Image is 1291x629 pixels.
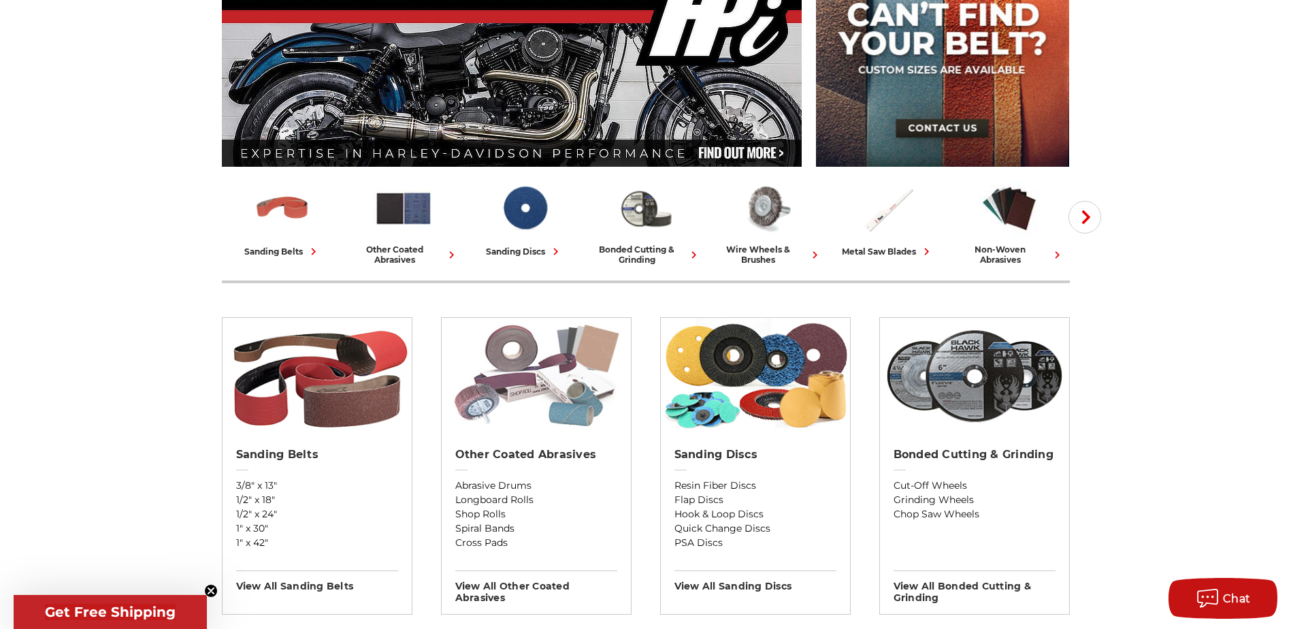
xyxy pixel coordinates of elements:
[1068,201,1101,233] button: Next
[455,448,617,462] h2: Other Coated Abrasives
[674,479,836,493] a: Resin Fiber Discs
[236,570,398,592] h3: View All sanding belts
[712,244,822,265] div: wire wheels & brushes
[495,179,555,238] img: Sanding Discs
[455,479,617,493] a: Abrasive Drums
[954,179,1064,265] a: non-woven abrasives
[954,244,1064,265] div: non-woven abrasives
[833,179,943,259] a: metal saw blades
[244,244,321,259] div: sanding belts
[842,244,934,259] div: metal saw blades
[236,479,398,493] a: 3/8" x 13"
[674,570,836,592] h3: View All sanding discs
[442,318,631,434] img: Other Coated Abrasives
[236,536,398,550] a: 1" x 42"
[674,536,836,550] a: PSA Discs
[894,448,1056,462] h2: Bonded Cutting & Grinding
[737,179,797,238] img: Wire Wheels & Brushes
[1169,578,1277,619] button: Chat
[223,318,412,434] img: Sanding Belts
[674,448,836,462] h2: Sanding Discs
[45,604,176,620] span: Get Free Shipping
[591,179,701,265] a: bonded cutting & grinding
[894,507,1056,521] a: Chop Saw Wheels
[858,179,918,238] img: Metal Saw Blades
[661,318,850,434] img: Sanding Discs
[1223,592,1251,605] span: Chat
[348,244,459,265] div: other coated abrasives
[455,521,617,536] a: Spiral Bands
[894,493,1056,507] a: Grinding Wheels
[14,595,207,629] div: Get Free ShippingClose teaser
[252,179,312,238] img: Sanding Belts
[894,479,1056,493] a: Cut-Off Wheels
[236,507,398,521] a: 1/2" x 24"
[674,507,836,521] a: Hook & Loop Discs
[455,536,617,550] a: Cross Pads
[880,318,1069,434] img: Bonded Cutting & Grinding
[674,493,836,507] a: Flap Discs
[591,244,701,265] div: bonded cutting & grinding
[236,493,398,507] a: 1/2" x 18"
[616,179,676,238] img: Bonded Cutting & Grinding
[348,179,459,265] a: other coated abrasives
[712,179,822,265] a: wire wheels & brushes
[227,179,338,259] a: sanding belts
[455,570,617,604] h3: View All other coated abrasives
[894,570,1056,604] h3: View All bonded cutting & grinding
[236,448,398,462] h2: Sanding Belts
[470,179,580,259] a: sanding discs
[455,507,617,521] a: Shop Rolls
[204,584,218,598] button: Close teaser
[374,179,434,238] img: Other Coated Abrasives
[979,179,1039,238] img: Non-woven Abrasives
[455,493,617,507] a: Longboard Rolls
[486,244,563,259] div: sanding discs
[674,521,836,536] a: Quick Change Discs
[236,521,398,536] a: 1" x 30"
